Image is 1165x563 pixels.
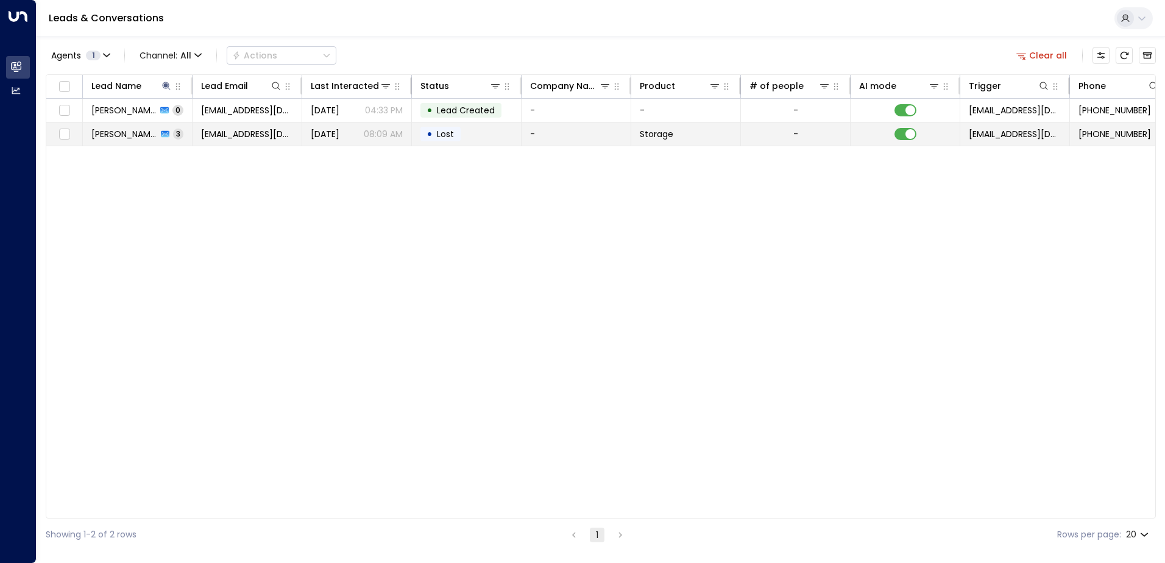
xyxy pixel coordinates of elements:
[1092,47,1110,64] button: Customize
[859,79,940,93] div: AI mode
[640,79,675,93] div: Product
[51,51,81,60] span: Agents
[135,47,207,64] button: Channel:All
[427,124,433,144] div: •
[201,128,293,140] span: moiran41@yahoo.co.uk
[49,11,164,25] a: Leads & Conversations
[1057,528,1121,541] label: Rows per page:
[91,79,172,93] div: Lead Name
[1011,47,1072,64] button: Clear all
[364,128,403,140] p: 08:09 AM
[46,528,136,541] div: Showing 1-2 of 2 rows
[311,79,392,93] div: Last Interacted
[969,104,1061,116] span: leads@space-station.co.uk
[530,79,599,93] div: Company Name
[1126,526,1151,544] div: 20
[969,79,1001,93] div: Trigger
[135,47,207,64] span: Channel:
[859,79,896,93] div: AI mode
[91,79,141,93] div: Lead Name
[86,51,101,60] span: 1
[57,127,72,142] span: Toggle select row
[57,79,72,94] span: Toggle select all
[522,99,631,122] td: -
[311,104,339,116] span: Aug 25, 2025
[640,128,673,140] span: Storage
[969,79,1050,93] div: Trigger
[232,50,277,61] div: Actions
[1078,79,1106,93] div: Phone
[969,128,1061,140] span: leads@space-station.co.uk
[749,79,830,93] div: # of people
[227,46,336,65] div: Button group with a nested menu
[201,104,293,116] span: moiran41@yahoo.co.uk
[201,79,248,93] div: Lead Email
[437,104,495,116] span: Lead Created
[749,79,804,93] div: # of people
[91,128,157,140] span: Moira Nowak
[227,46,336,65] button: Actions
[420,79,449,93] div: Status
[530,79,611,93] div: Company Name
[311,79,379,93] div: Last Interacted
[365,104,403,116] p: 04:33 PM
[640,79,721,93] div: Product
[1078,104,1151,116] span: +447494434857
[311,128,339,140] span: Aug 27, 2025
[1078,79,1160,93] div: Phone
[91,104,157,116] span: Moira Nowak
[793,104,798,116] div: -
[180,51,191,60] span: All
[1139,47,1156,64] button: Archived Leads
[437,128,454,140] span: Lost
[172,105,183,115] span: 0
[427,100,433,121] div: •
[793,128,798,140] div: -
[590,528,604,542] button: page 1
[57,103,72,118] span: Toggle select row
[420,79,501,93] div: Status
[201,79,282,93] div: Lead Email
[1116,47,1133,64] span: Refresh
[46,47,115,64] button: Agents1
[1078,128,1151,140] span: +447494434857
[631,99,741,122] td: -
[173,129,183,139] span: 3
[566,527,628,542] nav: pagination navigation
[522,122,631,146] td: -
